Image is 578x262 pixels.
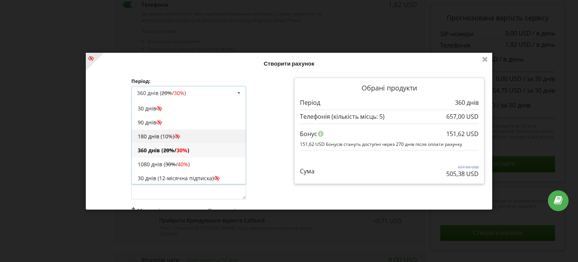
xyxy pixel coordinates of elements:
[132,143,246,157] div: 360 днів ( / )
[161,89,172,97] s: 20%
[178,161,188,168] span: 40%
[132,101,246,115] div: 30 днів
[132,157,246,171] div: 1080 днів ( / )
[446,126,479,141] div: 151,62 USD
[132,115,246,129] div: 90 днів
[163,147,174,154] s: 20%
[300,83,479,93] p: Обрані продукти
[165,161,176,168] s: 30%
[446,164,479,170] p: 657,00 USD
[446,112,479,121] p: 657,00 USD
[131,205,246,237] div: Можливість використання Sip-номерів, переадресації і відправки SMS надається в рамках послуг з те...
[446,170,479,178] p: 505,38 USD
[300,98,320,107] p: Період
[94,60,484,67] h4: Створити рахунок
[132,129,246,143] div: 180 днів (10%)
[174,89,184,97] span: 30%
[300,112,385,121] p: Телефонія (кількість місць: 5)
[137,90,186,96] div: 360 днів ( / )
[132,171,246,185] div: 30 днів (12-місячна підписка)
[300,126,479,141] div: Бонус
[131,78,246,84] label: Період:
[176,147,187,154] span: 30%
[455,98,479,107] p: 360 днів
[300,141,479,147] p: 151,62 USD бонусів стануть доступні через 270 днів після оплати рахунку
[300,167,315,176] p: Сума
